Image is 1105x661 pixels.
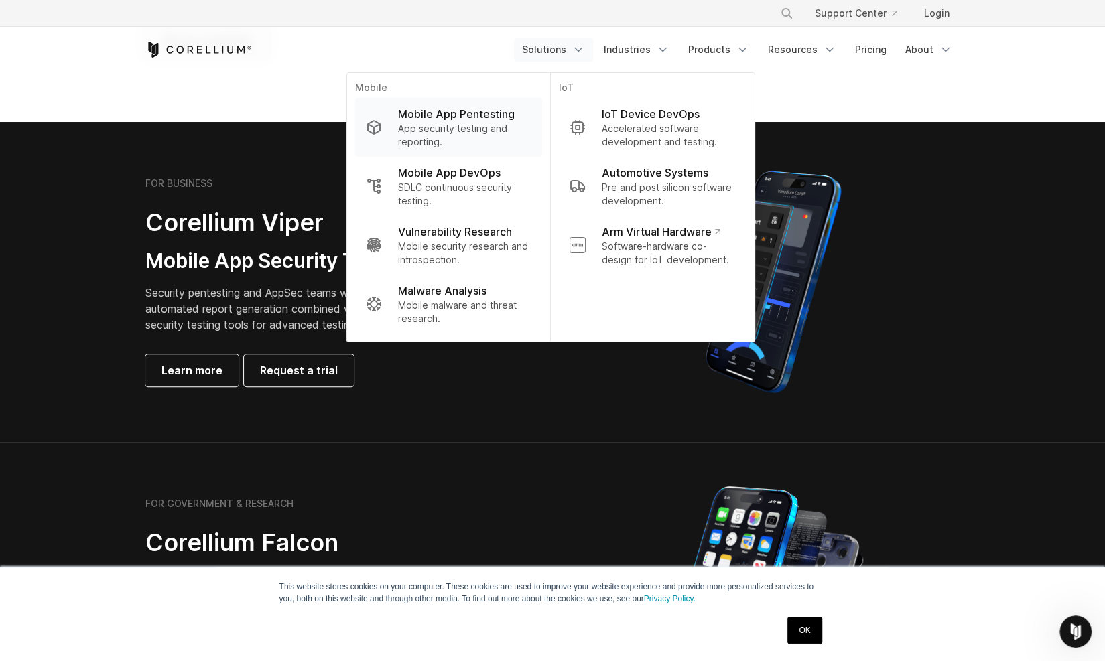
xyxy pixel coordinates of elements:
[775,1,799,25] button: Search
[601,240,735,267] p: Software-hardware co-design for IoT development.
[397,240,531,267] p: Mobile security research and introspection.
[1059,615,1092,648] iframe: Intercom live chat
[260,362,338,378] span: Request a trial
[397,165,500,181] p: Mobile App DevOps
[601,165,708,181] p: Automotive Systems
[897,38,960,62] a: About
[601,224,720,240] p: Arm Virtual Hardware
[145,528,521,558] h2: Corellium Falcon
[145,285,489,333] p: Security pentesting and AppSec teams will love the simplicity of automated report generation comb...
[244,354,354,386] a: Request a trial
[354,98,541,157] a: Mobile App Pentesting App security testing and reporting.
[145,177,212,190] h6: FOR BUSINESS
[601,122,735,149] p: Accelerated software development and testing.
[847,38,895,62] a: Pricing
[354,157,541,216] a: Mobile App DevOps SDLC continuous security testing.
[558,98,746,157] a: IoT Device DevOps Accelerated software development and testing.
[397,181,531,208] p: SDLC continuous security testing.
[601,106,699,122] p: IoT Device DevOps
[913,1,960,25] a: Login
[145,354,239,386] a: Learn more
[397,122,531,149] p: App security testing and reporting.
[596,38,677,62] a: Industries
[787,617,822,644] a: OK
[161,362,222,378] span: Learn more
[760,38,844,62] a: Resources
[354,216,541,275] a: Vulnerability Research Mobile security research and introspection.
[397,224,511,240] p: Vulnerability Research
[514,38,593,62] a: Solutions
[145,208,489,238] h2: Corellium Viper
[397,299,531,325] p: Mobile malware and threat research.
[514,38,960,62] div: Navigation Menu
[145,42,252,58] a: Corellium Home
[354,275,541,334] a: Malware Analysis Mobile malware and threat research.
[397,283,486,299] p: Malware Analysis
[558,157,746,216] a: Automotive Systems Pre and post silicon software development.
[145,248,489,274] h3: Mobile App Security Testing
[354,81,541,98] p: Mobile
[680,38,757,62] a: Products
[279,581,826,605] p: This website stores cookies on your computer. These cookies are used to improve your website expe...
[601,181,735,208] p: Pre and post silicon software development.
[804,1,908,25] a: Support Center
[558,81,746,98] p: IoT
[145,498,294,510] h6: FOR GOVERNMENT & RESEARCH
[662,165,864,399] img: Corellium MATRIX automated report on iPhone showing app vulnerability test results across securit...
[764,1,960,25] div: Navigation Menu
[397,106,514,122] p: Mobile App Pentesting
[558,216,746,275] a: Arm Virtual Hardware Software-hardware co-design for IoT development.
[644,594,696,603] a: Privacy Policy.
